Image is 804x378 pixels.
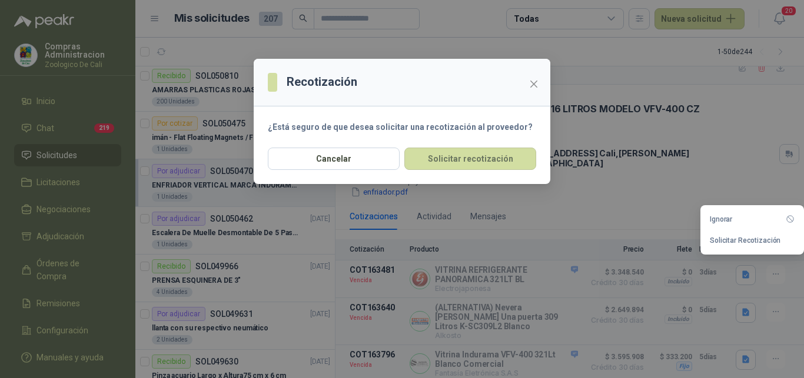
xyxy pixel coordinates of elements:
button: Solicitar recotización [404,148,536,170]
h3: Recotización [287,73,357,91]
button: Close [524,75,543,93]
span: close [529,79,539,89]
button: Cancelar [268,148,400,170]
strong: ¿Está seguro de que desea solicitar una recotización al proveedor? [268,122,533,132]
